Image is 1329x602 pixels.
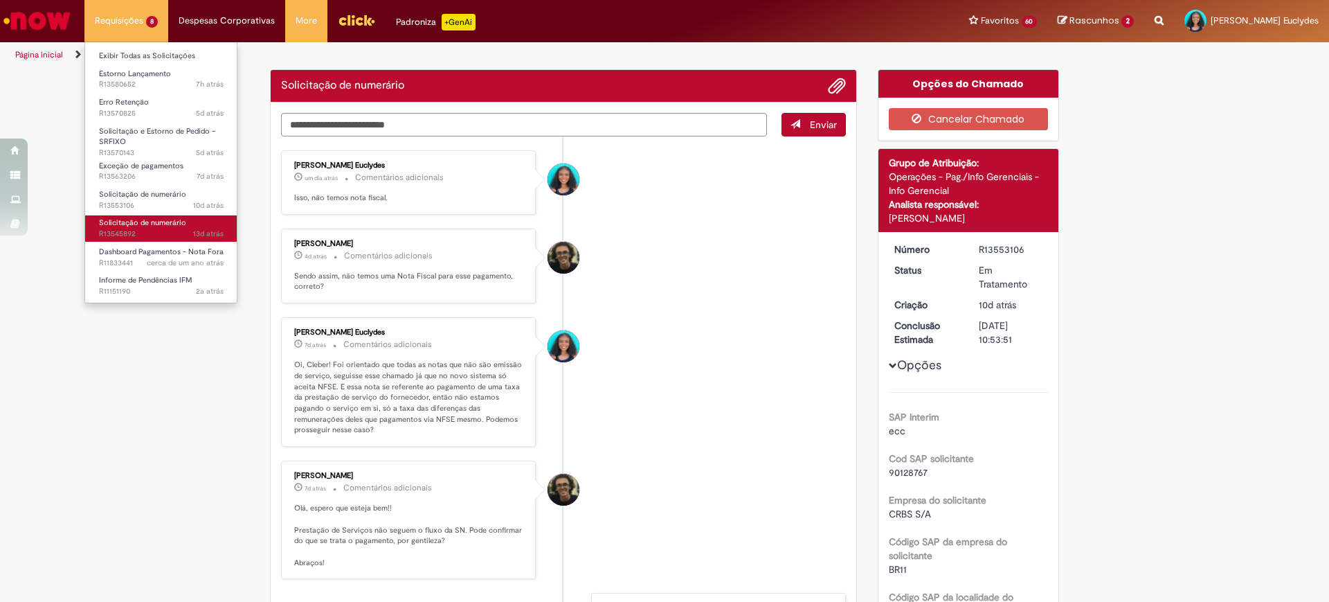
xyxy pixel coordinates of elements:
[10,42,876,68] ul: Trilhas de página
[979,319,1043,346] div: [DATE] 10:53:51
[99,171,224,182] span: R13563206
[548,330,579,362] div: Caroline Pontes Euclydes
[99,189,186,200] span: Solicitação de numerário
[889,197,1049,211] div: Analista responsável:
[147,258,224,268] span: cerca de um ano atrás
[99,79,224,90] span: R13580652
[99,69,171,79] span: Estorno Lançamento
[889,563,907,576] span: BR11
[548,163,579,195] div: Caroline Pontes Euclydes
[979,263,1043,291] div: Em Tratamento
[193,200,224,211] time: 21/09/2025 14:08:07
[1,7,73,35] img: ServiceNow
[193,200,224,211] span: 10d atrás
[99,247,224,257] span: Dashboard Pagamentos - Nota Fora
[294,328,525,337] div: [PERSON_NAME] Euclydes
[99,161,183,171] span: Exceção de pagamentos
[85,273,237,299] a: Aberto R11151190 : Informe de Pendências IFM
[889,508,931,520] span: CRBS S/A
[781,113,846,136] button: Enviar
[889,452,974,465] b: Cod SAP solicitante
[281,80,404,92] h2: Solicitação de numerário Histórico de tíquete
[99,200,224,211] span: R13553106
[548,474,579,506] div: Cleber Gressoni Rodrigues
[85,124,237,154] a: Aberto R13570143 : Solicitação e Estorno de Pedido – SRFIXO
[305,484,326,493] span: 7d atrás
[1121,15,1134,28] span: 2
[294,472,525,480] div: [PERSON_NAME]
[99,286,224,297] span: R11151190
[99,148,224,159] span: R13570143
[196,286,224,296] time: 23/02/2024 14:30:18
[99,97,149,107] span: Erro Retenção
[305,174,338,182] time: 29/09/2025 11:53:51
[442,14,476,30] p: +GenAi
[146,16,158,28] span: 8
[305,341,326,349] time: 24/09/2025 16:31:33
[810,118,837,131] span: Enviar
[884,319,969,346] dt: Conclusão Estimada
[884,242,969,256] dt: Número
[196,148,224,158] span: 5d atrás
[889,425,905,437] span: ecc
[99,218,186,228] span: Solicitação de numerário
[828,77,846,95] button: Adicionar anexos
[99,108,224,119] span: R13570825
[99,275,192,285] span: Informe de Pendências IFM
[1069,14,1119,27] span: Rascunhos
[548,242,579,274] div: Cleber Gressoni Rodrigues
[296,14,317,28] span: More
[889,494,986,506] b: Empresa do solicitante
[147,258,224,268] time: 06/08/2024 10:17:43
[396,14,476,30] div: Padroniza
[193,229,224,239] span: 13d atrás
[1058,15,1134,28] a: Rascunhos
[889,535,1007,562] b: Código SAP da empresa do solicitante
[85,67,237,92] a: Aberto R13580652 : Estorno Lançamento
[196,108,224,118] time: 26/09/2025 14:25:26
[99,229,224,240] span: R13545892
[981,14,1019,28] span: Favoritos
[979,299,1016,311] span: 10d atrás
[344,250,433,262] small: Comentários adicionais
[878,70,1059,98] div: Opções do Chamado
[281,113,767,136] textarea: Digite sua mensagem aqui...
[889,211,1049,225] div: [PERSON_NAME]
[85,215,237,241] a: Aberto R13545892 : Solicitação de numerário
[85,245,237,270] a: Aberto R11833441 : Dashboard Pagamentos - Nota Fora
[294,271,525,292] p: Sendo assim, não temos uma Nota Fiscal para esse pagamento, correto?
[889,466,928,479] span: 90128767
[294,161,525,170] div: [PERSON_NAME] Euclydes
[1211,15,1319,26] span: [PERSON_NAME] Euclydes
[193,229,224,239] time: 18/09/2025 09:17:04
[85,187,237,213] a: Aberto R13553106 : Solicitação de numerário
[197,171,224,182] time: 24/09/2025 14:16:33
[305,484,326,493] time: 24/09/2025 15:11:45
[305,341,326,349] span: 7d atrás
[99,126,215,148] span: Solicitação e Estorno de Pedido – SRFIXO
[884,263,969,277] dt: Status
[84,42,237,303] ul: Requisições
[979,299,1016,311] time: 21/09/2025 14:08:06
[15,49,63,60] a: Página inicial
[179,14,275,28] span: Despesas Corporativas
[197,171,224,182] span: 7d atrás
[889,411,939,423] b: SAP Interim
[196,79,224,89] span: 7h atrás
[889,108,1049,130] button: Cancelar Chamado
[343,482,432,494] small: Comentários adicionais
[979,298,1043,312] div: 21/09/2025 14:08:06
[294,193,525,204] p: Isso, não temos nota fiscal.
[85,159,237,184] a: Aberto R13563206 : Exceção de pagamentos
[85,95,237,121] a: Aberto R13570825 : Erro Retenção
[343,339,432,351] small: Comentários adicionais
[95,14,143,28] span: Requisições
[294,240,525,248] div: [PERSON_NAME]
[196,79,224,89] time: 30/09/2025 10:54:03
[1022,16,1038,28] span: 60
[99,258,224,269] span: R11833441
[884,298,969,312] dt: Criação
[196,108,224,118] span: 5d atrás
[294,503,525,568] p: Olá, espero que esteja bem!! Prestação de Serviços não seguem o fluxo da SN. Pode confirmar do qu...
[196,148,224,158] time: 26/09/2025 11:32:49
